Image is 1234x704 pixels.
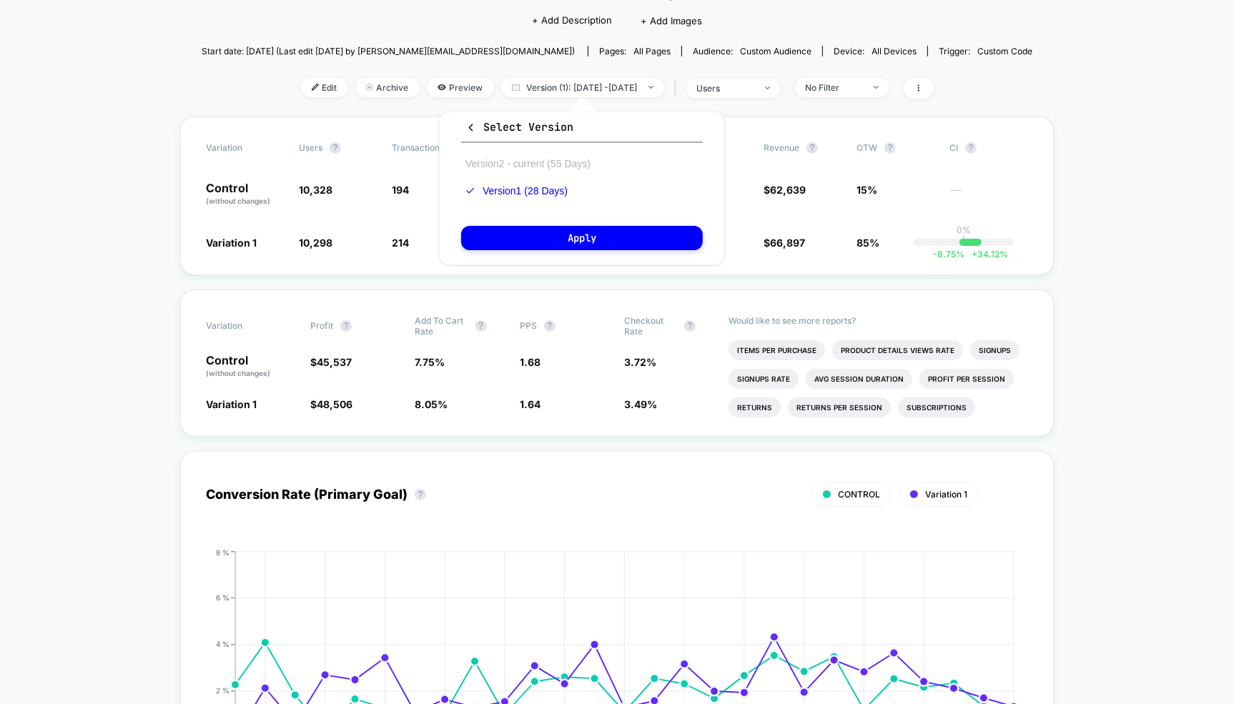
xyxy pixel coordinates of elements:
[206,398,257,410] span: Variation 1
[962,235,965,246] p: |
[206,315,285,337] span: Variation
[697,83,754,94] div: users
[925,489,967,500] span: Variation 1
[806,369,912,389] li: Avg Session Duration
[317,398,352,410] span: 48,506
[874,86,879,89] img: end
[949,186,1028,207] span: ---
[729,315,1028,326] p: Would like to see more reports?
[461,119,703,143] button: Select Version
[392,237,409,249] span: 214
[427,78,494,97] span: Preview
[764,142,799,153] span: Revenue
[857,237,879,249] span: 85%
[206,355,296,379] p: Control
[764,237,805,249] span: $
[977,46,1032,56] span: Custom Code
[392,142,444,153] span: Transactions
[216,593,229,602] tspan: 6 %
[520,320,537,331] span: PPS
[461,226,703,250] button: Apply
[299,184,332,196] span: 10,328
[415,489,426,500] button: ?
[832,340,963,360] li: Product Details Views Rate
[312,84,319,91] img: edit
[939,46,1032,56] div: Trigger:
[532,14,612,28] span: + Add Description
[970,340,1020,360] li: Signups
[392,184,409,196] span: 194
[919,369,1014,389] li: Profit Per Session
[770,184,806,196] span: 62,639
[299,237,332,249] span: 10,298
[202,46,575,56] span: Start date: [DATE] (Last edit [DATE] by [PERSON_NAME][EMAIL_ADDRESS][DOMAIN_NAME])
[884,142,896,154] button: ?
[806,142,818,154] button: ?
[310,320,333,331] span: Profit
[299,142,322,153] span: users
[857,184,877,196] span: 15%
[838,489,880,500] span: CONTROL
[206,197,270,205] span: (without changes)
[764,184,806,196] span: $
[729,369,799,389] li: Signups Rate
[520,398,541,410] span: 1.64
[964,249,1008,259] span: 34.12 %
[641,15,702,26] span: + Add Images
[949,142,1028,154] span: CI
[216,640,229,648] tspan: 4 %
[624,398,657,410] span: 3.49 %
[310,398,352,410] span: $
[310,356,352,368] span: $
[684,320,696,332] button: ?
[206,142,285,154] span: Variation
[740,46,811,56] span: Custom Audience
[366,84,373,91] img: end
[206,237,257,249] span: Variation 1
[765,86,770,89] img: end
[972,249,977,259] span: +
[624,315,677,337] span: Checkout Rate
[770,237,805,249] span: 66,897
[599,46,671,56] div: Pages:
[788,397,891,417] li: Returns Per Session
[633,46,671,56] span: all pages
[872,46,917,56] span: all devices
[898,397,975,417] li: Subscriptions
[933,249,964,259] span: -8.75 %
[206,369,270,377] span: (without changes)
[216,686,229,695] tspan: 2 %
[693,46,811,56] div: Audience:
[461,157,595,170] button: Version2 - current (55 Days)
[415,315,468,337] span: Add To Cart Rate
[671,78,686,99] span: |
[729,340,825,360] li: Items Per Purchase
[461,184,572,197] button: Version1 (28 Days)
[648,86,653,89] img: end
[317,356,352,368] span: 45,537
[512,84,520,91] img: calendar
[465,120,573,134] span: Select Version
[957,224,971,235] p: 0%
[729,397,781,417] li: Returns
[301,78,348,97] span: Edit
[415,356,445,368] span: 7.75 %
[501,78,664,97] span: Version (1): [DATE] - [DATE]
[330,142,341,154] button: ?
[355,78,420,97] span: Archive
[624,356,656,368] span: 3.72 %
[822,46,927,56] span: Device:
[857,142,935,154] span: OTW
[965,142,977,154] button: ?
[520,356,541,368] span: 1.68
[216,547,229,556] tspan: 8 %
[415,398,448,410] span: 8.05 %
[340,320,352,332] button: ?
[806,82,863,93] div: No Filter
[206,182,285,207] p: Control
[544,320,556,332] button: ?
[475,320,487,332] button: ?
